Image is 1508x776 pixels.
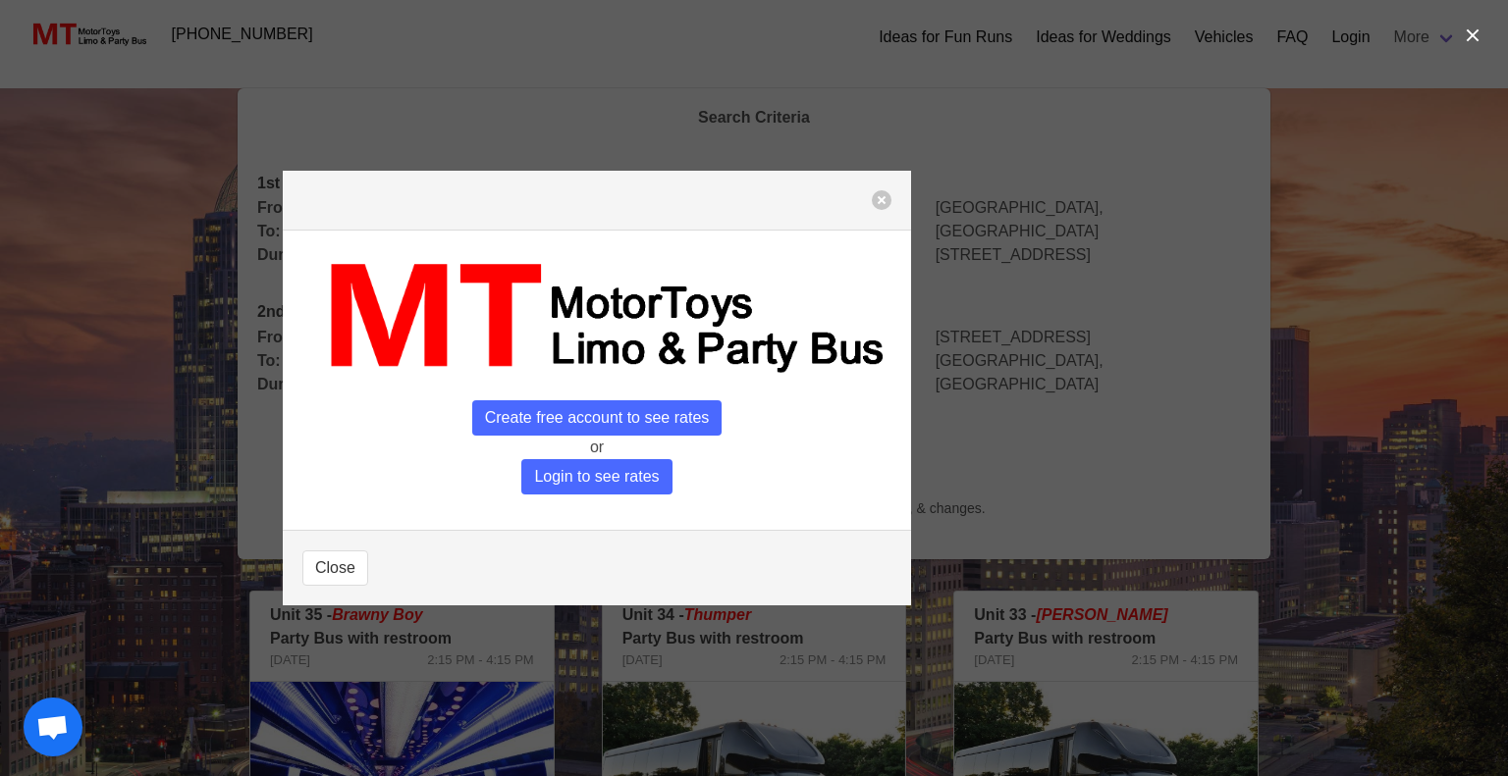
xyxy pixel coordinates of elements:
[302,550,368,586] button: Close
[302,250,891,385] img: MT_logo_name.png
[315,556,355,580] span: Close
[472,400,723,436] span: Create free account to see rates
[302,436,891,459] p: or
[24,698,82,756] div: Open chat
[521,459,672,494] span: Login to see rates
